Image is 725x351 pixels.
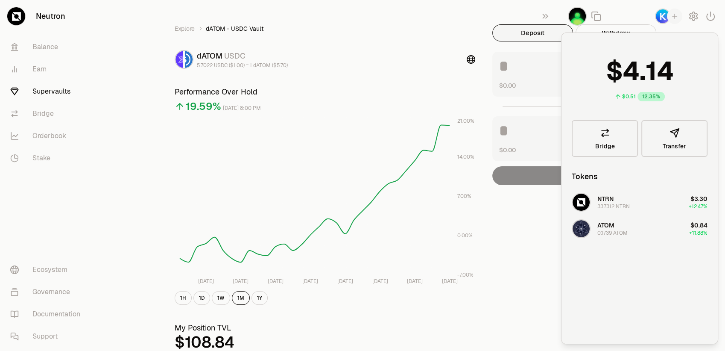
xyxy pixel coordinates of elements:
[175,291,192,305] button: 1H
[690,221,707,229] span: $0.84
[3,147,92,169] a: Stake
[457,271,474,278] tspan: -7.00%
[689,203,707,210] span: +12.47%
[597,221,614,229] span: ATOM
[175,86,475,98] h3: Performance Over Hold
[175,322,475,334] h3: My Position TVL
[197,50,288,62] div: dATOM
[3,259,92,281] a: Ecosystem
[3,103,92,125] a: Bridge
[232,291,250,305] button: 1M
[690,195,707,203] span: $3.30
[175,24,195,33] a: Explore
[499,145,516,154] button: $0.00
[457,232,473,239] tspan: 0.00%
[567,216,713,242] button: ATOM LogoATOM0.1739 ATOM$0.84+11.88%
[655,9,670,24] img: Keplr
[573,220,590,237] img: ATOM Logo
[302,278,318,285] tspan: [DATE]
[223,103,261,113] div: [DATE] 8:00 PM
[663,143,686,149] span: Transfer
[689,230,707,236] span: +11.88%
[492,24,573,41] button: Deposit
[595,143,615,149] span: Bridge
[233,278,248,285] tspan: [DATE]
[185,51,193,68] img: USDC Logo
[337,278,353,285] tspan: [DATE]
[637,92,665,101] div: 12.35%
[3,303,92,325] a: Documentation
[3,325,92,348] a: Support
[572,171,598,183] div: Tokens
[198,278,214,285] tspan: [DATE]
[372,278,388,285] tspan: [DATE]
[268,278,284,285] tspan: [DATE]
[224,51,246,61] span: USDC
[3,36,92,58] a: Balance
[597,230,628,236] div: 0.1739 ATOM
[212,291,230,305] button: 1W
[457,193,471,200] tspan: 7.00%
[197,62,288,69] div: 5.7022 USDC ($1.00) = 1 dATOM ($5.70)
[206,24,263,33] span: dATOM - USDC Vault
[175,334,475,351] div: $108.84
[442,278,458,285] tspan: [DATE]
[499,81,516,90] button: $0.00
[193,291,210,305] button: 1D
[457,118,474,124] tspan: 21.00%
[597,203,630,210] div: 33.7312 NTRN
[622,93,636,100] div: $0.51
[175,24,475,33] nav: breadcrumb
[3,125,92,147] a: Orderbook
[251,291,268,305] button: 1Y
[3,80,92,103] a: Supervaults
[568,7,587,26] img: New_ado
[186,100,221,113] div: 19.59%
[573,194,590,211] img: NTRN Logo
[597,195,614,203] span: NTRN
[457,153,474,160] tspan: 14.00%
[175,51,183,68] img: dATOM Logo
[572,120,638,157] a: Bridge
[567,189,713,215] button: NTRN LogoNTRN33.7312 NTRN$3.30+12.47%
[407,278,423,285] tspan: [DATE]
[3,281,92,303] a: Governance
[641,120,707,157] button: Transfer
[3,58,92,80] a: Earn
